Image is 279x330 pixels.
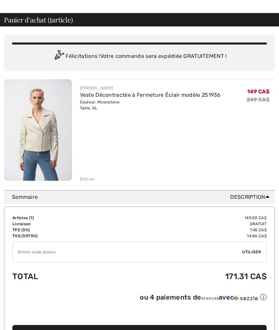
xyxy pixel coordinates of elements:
img: Sezzle [234,296,258,302]
img: Veste Décontractée à Fermeture Éclair modèle 251936 [4,80,72,181]
td: 149.00 CA$ [110,215,267,221]
td: TVQ (9.975%) [12,233,110,239]
td: Total [12,265,110,288]
div: Félicitations ! Votre commande sera expédiée GRATUITEMENT ! [12,50,267,64]
td: Gratuit [110,221,267,227]
span: Description [230,193,272,201]
div: ou 4 paiements de avec [140,293,267,302]
td: TPS (5%) [12,227,110,233]
td: 171.31 CA$ [110,265,267,288]
span: 1 [50,15,52,24]
input: Code promo [13,242,242,262]
iframe: PayPal-paypal [12,305,267,323]
div: [PERSON_NAME] [80,85,221,91]
span: Utiliser [242,249,261,255]
span: 1 [30,216,32,221]
td: 7.45 CA$ [110,227,267,233]
div: Couleur: Moonstone Taille: XL [80,99,221,111]
div: Sommaire [12,193,272,201]
td: Articles ( ) [12,215,110,221]
div: Enlever [80,176,95,182]
img: Congratulation2.svg [52,50,66,64]
td: Livraison [12,221,110,227]
td: 14.86 CA$ [110,233,267,239]
div: ou 4 paiements de42.83 CA$avecSezzle Cliquez pour en savoir plus sur Sezzle [12,293,267,305]
span: Panier d'achat ( article) [4,17,73,23]
s: 249 CA$ [247,97,270,103]
a: Veste Décontractée à Fermeture Éclair modèle 251936 [80,92,221,98]
span: 42.83 CA$ [201,297,218,301]
span: 149 CA$ [247,89,270,95]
